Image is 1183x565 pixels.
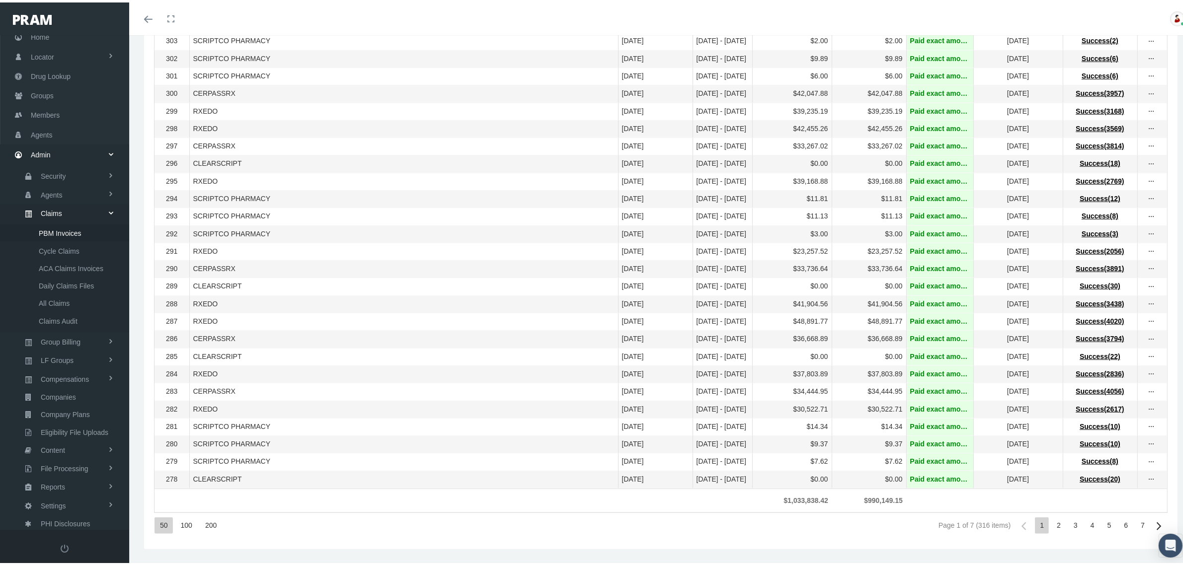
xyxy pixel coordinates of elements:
td: Paid exact amount [906,83,973,100]
td: [DATE] [618,258,693,276]
td: [DATE] [618,381,693,398]
td: 282 [155,398,189,416]
td: [DATE] - [DATE] [693,65,752,82]
div: more [1144,52,1160,62]
td: CLEARSCRIPT [189,153,618,170]
div: Page 1 [1035,515,1049,531]
span: File Processing [41,458,88,475]
td: 284 [155,363,189,380]
div: $2.00 [756,34,828,43]
td: [DATE] - [DATE] [693,276,752,293]
div: Show Invoice actions [1144,86,1160,96]
td: [DATE] - [DATE] [693,30,752,48]
td: [DATE] [973,100,1063,118]
div: Show Invoice actions [1144,52,1160,62]
td: CERPASSRX [189,328,618,346]
td: [DATE] [973,240,1063,258]
div: Show Invoice actions [1144,454,1160,464]
td: [DATE] [973,170,1063,188]
td: SCRIPTCO PHARMACY [189,433,618,451]
td: 293 [155,206,189,223]
td: [DATE] - [DATE] [693,258,752,276]
div: $33,267.02 [836,139,903,148]
td: [DATE] - [DATE] [693,468,752,486]
div: $42,047.88 [756,86,828,96]
td: CERPASSRX [189,381,618,398]
img: PRAM_20_x_78.png [13,12,52,22]
td: Paid exact amount [906,451,973,468]
div: Show Invoice actions [1144,139,1160,149]
div: $0.00 [756,156,828,166]
td: [DATE] - [DATE] [693,240,752,258]
td: SCRIPTCO PHARMACY [189,65,618,82]
div: Show Invoice actions [1144,384,1160,394]
div: Page 2 [1052,515,1066,531]
span: Success(8) [1082,210,1118,217]
div: $39,168.88 [756,174,828,184]
div: more [1144,104,1160,114]
div: more [1144,262,1160,272]
td: CERPASSRX [189,258,618,276]
td: [DATE] [618,153,693,170]
div: more [1144,280,1160,289]
div: more [1144,122,1160,132]
div: $0.00 [836,156,903,166]
div: more [1144,332,1160,342]
td: RXEDO [189,170,618,188]
div: $11.81 [756,192,828,201]
td: 278 [155,468,189,486]
div: $9.89 [756,52,828,61]
td: [DATE] [973,398,1063,416]
div: Show Invoice actions [1144,402,1160,412]
div: Show Invoice actions [1144,350,1160,359]
td: RXEDO [189,118,618,135]
div: Show Invoice actions [1144,262,1160,272]
div: Show Invoice actions [1144,279,1160,289]
td: [DATE] [618,346,693,363]
td: [DATE] [973,223,1063,240]
td: 298 [155,118,189,135]
td: SCRIPTCO PHARMACY [189,30,618,48]
div: more [1144,455,1160,465]
td: 279 [155,451,189,468]
span: Success(18) [1080,157,1120,165]
div: more [1144,174,1160,184]
div: Page 4 [1086,515,1100,531]
div: more [1144,192,1160,202]
div: $990,149.15 [835,494,903,503]
td: Paid exact amount [906,363,973,380]
td: [DATE] - [DATE] [693,153,752,170]
td: SCRIPTCO PHARMACY [189,48,618,65]
td: [DATE] [618,83,693,100]
div: more [1144,402,1160,412]
td: [DATE] [973,188,1063,205]
div: $42,455.26 [756,122,828,131]
div: more [1144,350,1160,359]
td: [DATE] - [DATE] [693,381,752,398]
td: CLEARSCRIPT [189,468,618,486]
td: 301 [155,65,189,82]
td: [DATE] [973,433,1063,451]
div: $33,267.02 [756,139,828,148]
td: 291 [155,240,189,258]
span: Success(2836) [1076,367,1124,375]
td: CERPASSRX [189,136,618,153]
span: Success(3438) [1076,297,1124,305]
div: $39,235.19 [836,104,903,114]
div: $11.81 [836,192,903,201]
span: Success(20) [1080,473,1120,481]
span: Success(3569) [1076,122,1124,130]
td: 299 [155,100,189,118]
span: Success(3168) [1076,105,1124,113]
div: more [1144,472,1160,482]
td: [DATE] [618,398,693,416]
div: more [1144,420,1160,429]
td: [DATE] - [DATE] [693,223,752,240]
div: Show Invoice actions [1144,227,1160,237]
span: Content [41,439,65,456]
td: 296 [155,153,189,170]
div: $6.00 [756,69,828,78]
div: $39,235.19 [756,104,828,114]
div: more [1144,244,1160,254]
span: Success(6) [1082,70,1118,77]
